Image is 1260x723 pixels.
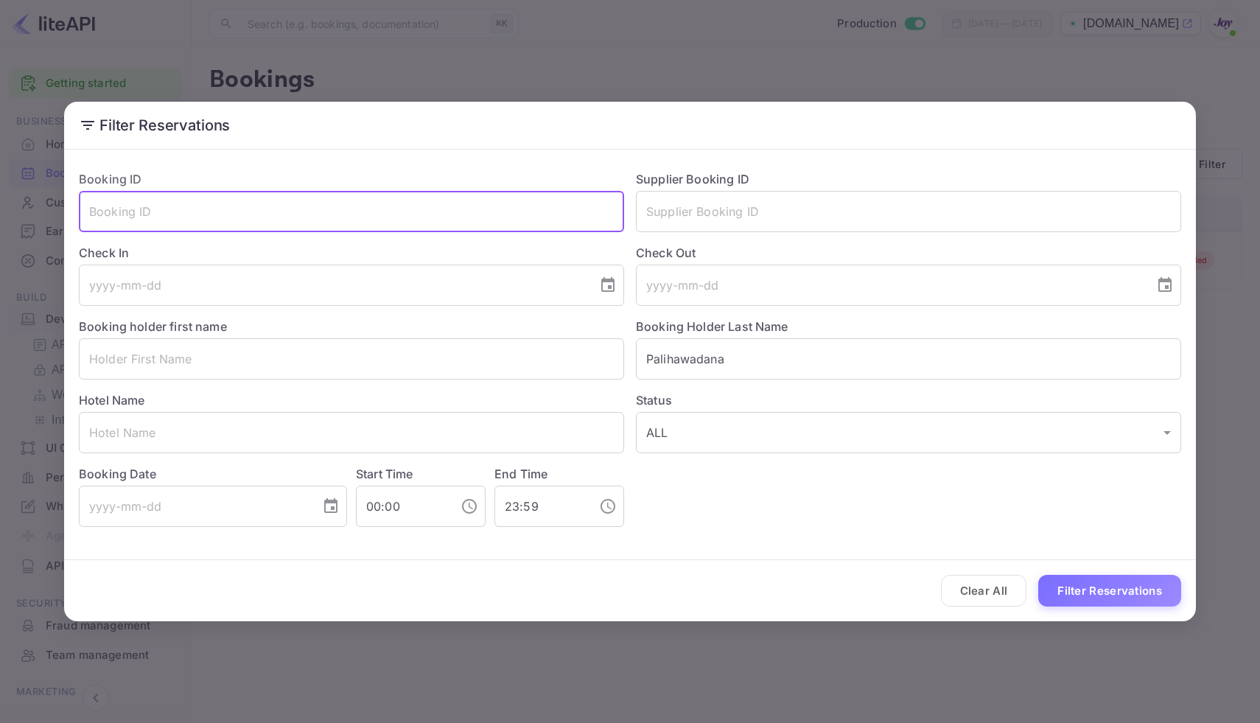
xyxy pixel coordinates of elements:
[636,265,1144,306] input: yyyy-mm-dd
[79,338,624,380] input: Holder First Name
[636,191,1181,232] input: Supplier Booking ID
[636,338,1181,380] input: Holder Last Name
[79,319,227,334] label: Booking holder first name
[79,265,587,306] input: yyyy-mm-dd
[636,172,749,186] label: Supplier Booking ID
[494,486,587,527] input: hh:mm
[1150,270,1180,300] button: Choose date
[636,412,1181,453] div: ALL
[79,465,347,483] label: Booking Date
[316,492,346,521] button: Choose date
[593,492,623,521] button: Choose time, selected time is 11:59 PM
[79,172,142,186] label: Booking ID
[79,412,624,453] input: Hotel Name
[593,270,623,300] button: Choose date
[64,102,1196,149] h2: Filter Reservations
[494,467,547,481] label: End Time
[79,486,310,527] input: yyyy-mm-dd
[941,575,1027,607] button: Clear All
[636,391,1181,409] label: Status
[79,393,145,408] label: Hotel Name
[79,191,624,232] input: Booking ID
[356,467,413,481] label: Start Time
[1038,575,1181,607] button: Filter Reservations
[79,244,624,262] label: Check In
[455,492,484,521] button: Choose time, selected time is 12:00 AM
[636,319,788,334] label: Booking Holder Last Name
[356,486,449,527] input: hh:mm
[636,244,1181,262] label: Check Out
